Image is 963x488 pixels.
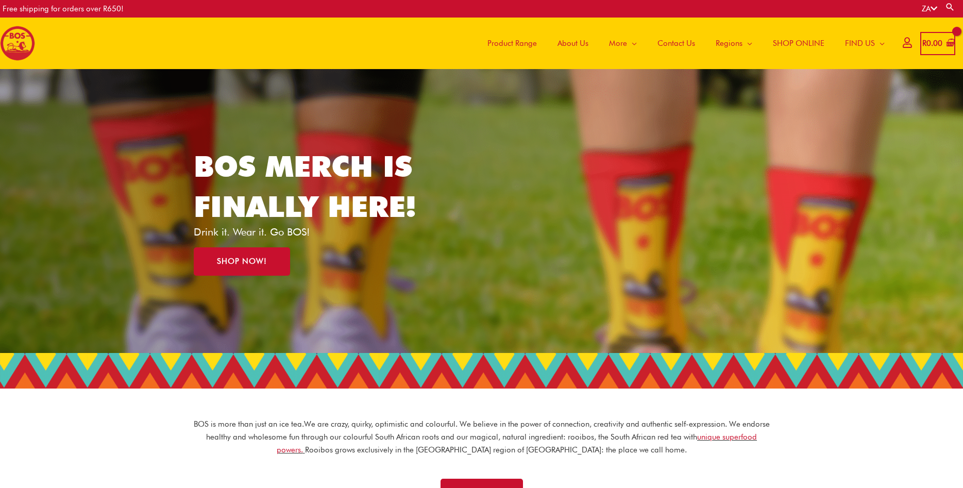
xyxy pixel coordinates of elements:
a: Regions [705,18,763,69]
a: Product Range [477,18,547,69]
a: unique superfood powers. [277,432,757,455]
span: R [922,39,926,48]
span: Contact Us [657,28,695,59]
span: FIND US [845,28,875,59]
a: SHOP ONLINE [763,18,835,69]
a: SHOP NOW! [194,247,290,276]
a: BOS MERCH IS FINALLY HERE! [194,149,416,224]
span: SHOP ONLINE [773,28,824,59]
span: Regions [716,28,742,59]
bdi: 0.00 [922,39,942,48]
nav: Site Navigation [469,18,895,69]
a: Search button [945,2,955,12]
a: ZA [922,4,937,13]
p: BOS is more than just an ice tea. We are crazy, quirky, optimistic and colourful. We believe in t... [193,418,770,456]
span: More [609,28,627,59]
a: Contact Us [647,18,705,69]
span: About Us [557,28,588,59]
a: About Us [547,18,599,69]
span: Product Range [487,28,537,59]
p: Drink it. Wear it. Go BOS! [194,227,432,237]
a: More [599,18,647,69]
span: SHOP NOW! [217,258,267,265]
a: View Shopping Cart, empty [920,32,955,55]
